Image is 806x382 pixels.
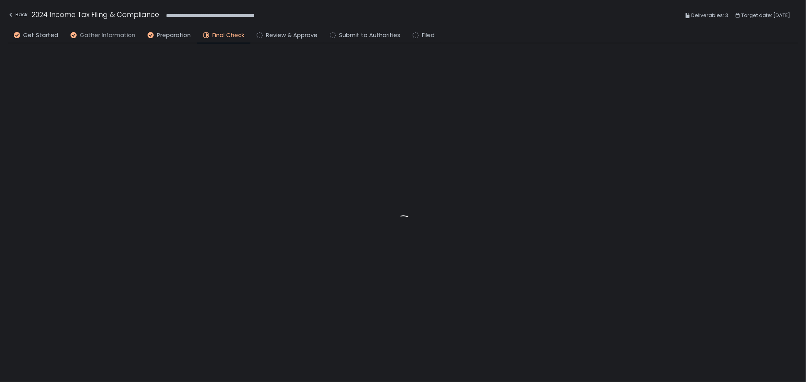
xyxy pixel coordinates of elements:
[80,31,135,40] span: Gather Information
[266,31,317,40] span: Review & Approve
[8,10,28,19] div: Back
[422,31,435,40] span: Filed
[742,11,791,20] span: Target date: [DATE]
[339,31,400,40] span: Submit to Authorities
[212,31,244,40] span: Final Check
[23,31,58,40] span: Get Started
[157,31,191,40] span: Preparation
[692,11,729,20] span: Deliverables: 3
[32,9,159,20] h1: 2024 Income Tax Filing & Compliance
[8,9,28,22] button: Back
